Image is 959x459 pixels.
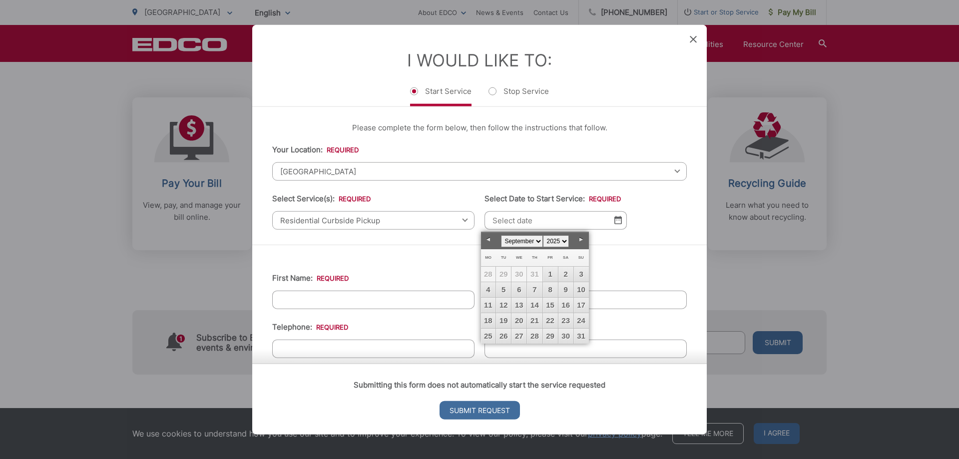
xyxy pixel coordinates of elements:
[558,267,573,282] a: 2
[547,255,553,260] span: Friday
[563,255,568,260] span: Saturday
[485,255,491,260] span: Monday
[272,322,348,331] label: Telephone:
[574,232,589,247] a: Next
[511,282,526,297] a: 6
[558,298,573,313] a: 16
[543,235,569,247] select: Select year
[272,211,475,229] span: Residential Curbside Pickup
[481,232,496,247] a: Prev
[272,273,349,282] label: First Name:
[543,313,558,328] a: 22
[410,86,472,106] label: Start Service
[511,313,526,328] a: 20
[511,298,526,313] a: 13
[496,298,511,313] a: 12
[481,267,496,282] span: 28
[574,282,589,297] a: 10
[481,282,496,297] a: 4
[543,329,558,344] a: 29
[501,235,543,247] select: Select month
[527,267,542,282] span: 31
[558,313,573,328] a: 23
[354,380,605,390] strong: Submitting this form does not automatically start the service requested
[496,329,511,344] a: 26
[532,255,537,260] span: Thursday
[272,121,687,133] p: Please complete the form below, then follow the instructions that follow.
[558,282,573,297] a: 9
[481,298,496,313] a: 11
[516,255,522,260] span: Wednesday
[614,216,622,224] img: Select date
[496,313,511,328] a: 19
[496,282,511,297] a: 5
[527,282,542,297] a: 7
[574,313,589,328] a: 24
[578,255,584,260] span: Sunday
[558,329,573,344] a: 30
[407,49,552,70] label: I Would Like To:
[511,329,526,344] a: 27
[440,401,520,420] input: Submit Request
[272,145,359,154] label: Your Location:
[574,298,589,313] a: 17
[543,298,558,313] a: 15
[543,267,558,282] a: 1
[272,162,687,180] span: [GEOGRAPHIC_DATA]
[272,194,371,203] label: Select Service(s):
[496,267,511,282] span: 29
[484,211,627,229] input: Select date
[527,298,542,313] a: 14
[527,313,542,328] a: 21
[574,267,589,282] a: 3
[511,267,526,282] span: 30
[481,329,496,344] a: 25
[481,313,496,328] a: 18
[527,329,542,344] a: 28
[488,86,549,106] label: Stop Service
[484,194,621,203] label: Select Date to Start Service:
[501,255,506,260] span: Tuesday
[574,329,589,344] a: 31
[543,282,558,297] a: 8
